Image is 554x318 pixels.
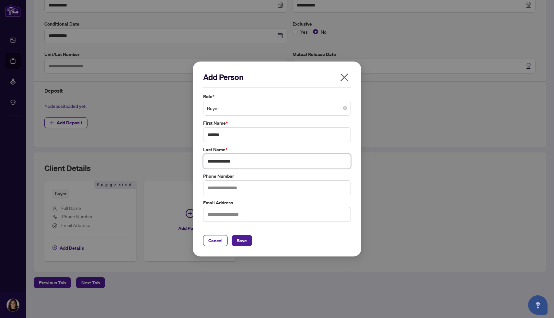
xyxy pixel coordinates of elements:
span: close-circle [343,106,347,110]
button: Cancel [203,235,228,246]
span: Cancel [208,235,223,246]
label: Last Name [203,146,351,153]
label: Phone Number [203,173,351,180]
span: Save [237,235,247,246]
button: Open asap [528,295,548,315]
span: Buyer [207,102,347,114]
label: Role [203,93,351,100]
button: Save [232,235,252,246]
h2: Add Person [203,72,351,82]
label: First Name [203,119,351,127]
span: close [339,72,350,83]
label: Email Address [203,199,351,206]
